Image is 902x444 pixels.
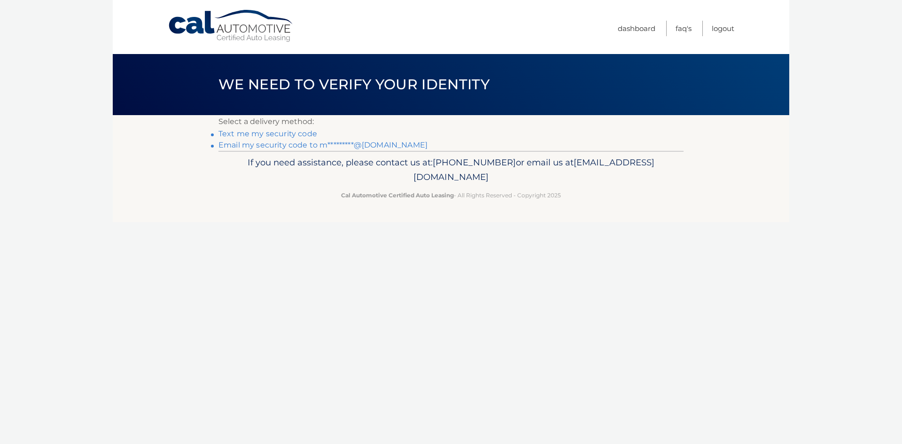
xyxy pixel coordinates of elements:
[433,157,516,168] span: [PHONE_NUMBER]
[168,9,295,43] a: Cal Automotive
[618,21,655,36] a: Dashboard
[218,140,428,149] a: Email my security code to m*********@[DOMAIN_NAME]
[676,21,692,36] a: FAQ's
[341,192,454,199] strong: Cal Automotive Certified Auto Leasing
[218,115,684,128] p: Select a delivery method:
[218,76,490,93] span: We need to verify your identity
[225,190,677,200] p: - All Rights Reserved - Copyright 2025
[218,129,317,138] a: Text me my security code
[225,155,677,185] p: If you need assistance, please contact us at: or email us at
[712,21,734,36] a: Logout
